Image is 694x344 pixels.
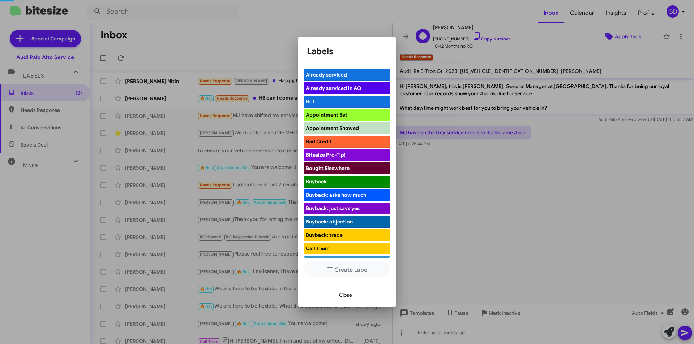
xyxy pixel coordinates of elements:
[306,218,353,225] span: Buyback: objection
[306,232,343,238] span: Buyback: trade
[306,125,359,131] span: Appointment Showed
[304,261,390,277] button: Create Label
[306,112,347,118] span: Appointment Set
[306,138,332,145] span: Bad Credit
[306,245,330,252] span: Call Them
[306,192,366,198] span: Buyback: asks how much
[307,45,387,57] h1: Labels
[306,205,360,212] span: Buyback: just says yes
[306,71,347,78] span: Already serviced
[306,178,327,185] span: Buyback
[306,85,361,91] span: Already serviced in AO
[306,98,315,105] span: Hot
[339,288,352,301] span: Close
[333,288,358,301] button: Close
[306,152,346,158] span: Bitesize Pro-Tip!
[306,165,350,171] span: Bought Elsewhere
